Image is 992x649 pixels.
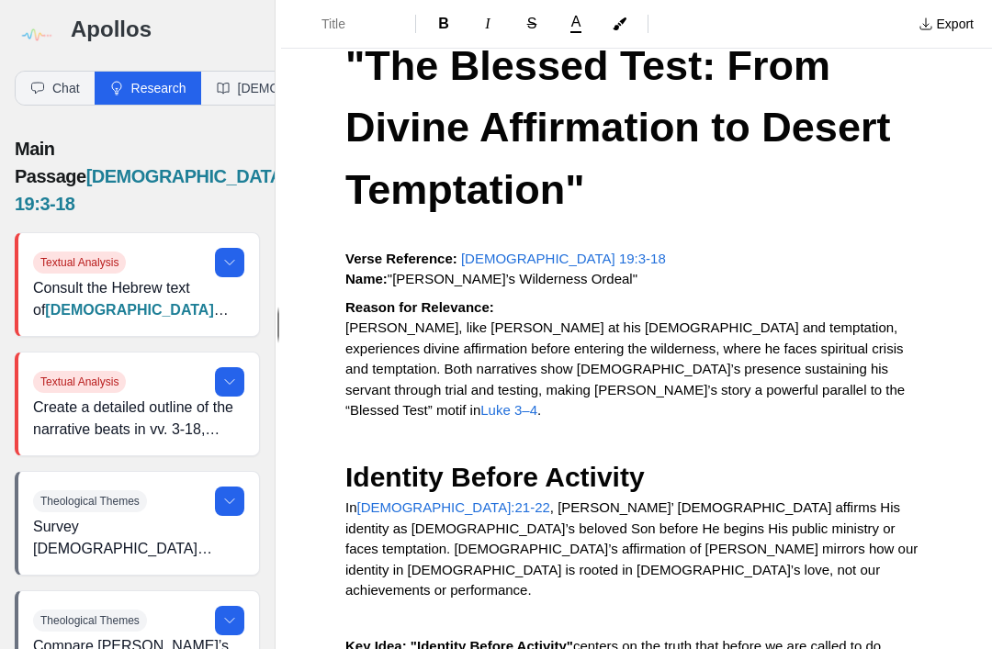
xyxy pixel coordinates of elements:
h3: Apollos [71,15,260,44]
span: Identity Before Activity [345,462,645,492]
span: "[PERSON_NAME]’s Wilderness Ordeal" [388,271,637,286]
span: . [537,402,541,418]
button: A [556,11,596,37]
span: , [PERSON_NAME]’ [DEMOGRAPHIC_DATA] affirms His identity as [DEMOGRAPHIC_DATA]’s beloved Son befo... [345,499,921,598]
span: I [485,16,490,31]
span: Textual Analysis [33,252,126,274]
a: [DEMOGRAPHIC_DATA] 19:3-18 [461,251,666,266]
img: logo [15,15,56,56]
span: Theological Themes [33,610,147,632]
button: Formatting Options [288,7,408,40]
p: Survey [DEMOGRAPHIC_DATA] instances where [DEMOGRAPHIC_DATA] reveals Himself through nature (wind... [33,516,244,560]
button: Research [95,72,201,105]
a: [DEMOGRAPHIC_DATA]:21-22 [357,499,550,515]
span: A [571,15,581,29]
p: Consult the Hebrew text of . Identify key words and phrases (e.g., ‘alone,’ ‘fear,’ ‘still small ... [33,277,244,321]
span: In [345,499,357,515]
p: Create a detailed outline of the narrative beats in vv. 3-18, noting [PERSON_NAME]’s psychologica... [33,397,244,441]
button: Format Strikethrough [512,9,552,39]
a: [DEMOGRAPHIC_DATA] 19:3-18 [15,166,288,214]
span: Theological Themes [33,490,147,512]
button: Format Italics [468,9,508,39]
button: Export [907,9,985,39]
span: B [438,16,449,31]
button: [DEMOGRAPHIC_DATA] [201,72,397,105]
a: [DEMOGRAPHIC_DATA] 19:3-18 [33,302,229,340]
p: Main Passage [15,135,260,218]
strong: Name: [345,271,388,286]
span: S [527,16,537,31]
span: [PERSON_NAME], like [PERSON_NAME] at his [DEMOGRAPHIC_DATA] and temptation, experiences divine af... [345,319,908,418]
a: Luke 3–4 [480,402,537,418]
strong: Reason for Relevance: [345,299,494,315]
strong: Verse Reference: [345,251,457,266]
span: Textual Analysis [33,371,126,393]
button: Format Bold [423,9,464,39]
button: Chat [16,72,95,105]
span: Title [321,15,386,33]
